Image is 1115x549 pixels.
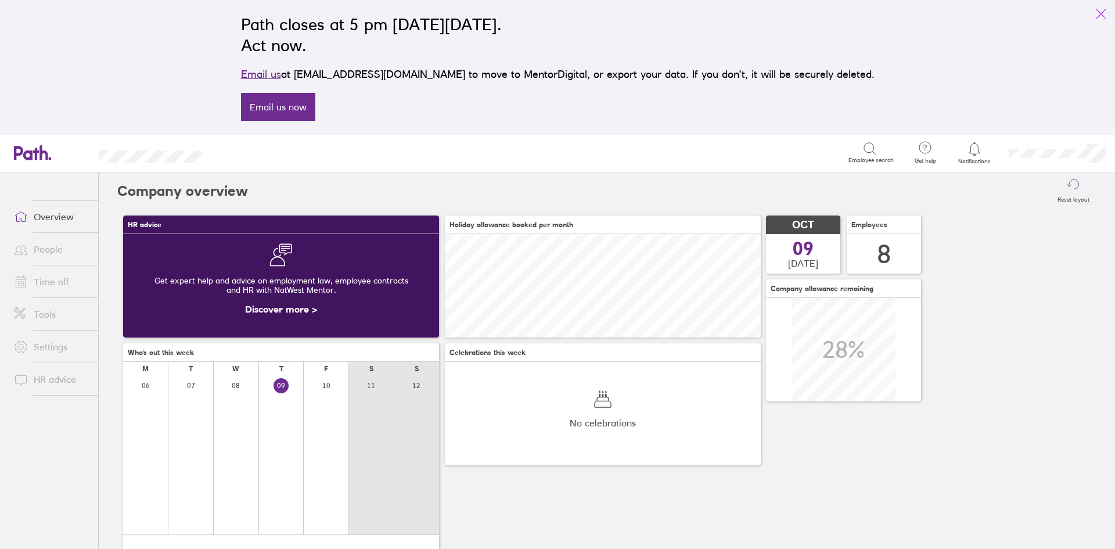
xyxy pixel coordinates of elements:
a: Time off [5,270,98,293]
a: Settings [5,335,98,358]
h2: Path closes at 5 pm [DATE][DATE]. Act now. [241,14,875,56]
span: Notifications [956,158,994,165]
span: Who's out this week [128,349,194,357]
div: F [324,365,328,373]
div: T [279,365,283,373]
div: M [142,365,149,373]
span: Celebrations this week [449,349,526,357]
a: Email us now [241,93,315,121]
label: Reset layout [1051,193,1096,203]
a: Email us [241,68,281,80]
a: Discover more > [245,303,317,315]
a: People [5,238,98,261]
p: at [EMAIL_ADDRESS][DOMAIN_NAME] to move to MentorDigital, or export your data. If you don’t, it w... [241,66,875,82]
div: T [189,365,193,373]
div: S [415,365,419,373]
span: Employees [851,221,887,229]
span: [DATE] [788,258,818,268]
span: Company allowance remaining [771,285,873,293]
div: W [232,365,239,373]
div: Get expert help and advice on employment law, employee contracts and HR with NatWest Mentor. [132,267,430,304]
a: Overview [5,205,98,228]
a: Notifications [956,141,994,165]
span: Holiday allowance booked per month [449,221,573,229]
span: HR advice [128,221,161,229]
button: Reset layout [1051,173,1096,210]
a: Tools [5,303,98,326]
div: 8 [877,239,891,269]
span: OCT [792,219,814,231]
a: HR advice [5,368,98,391]
div: S [369,365,373,373]
span: No celebrations [570,418,636,428]
span: Employee search [848,157,894,164]
div: Search [233,147,262,157]
span: 09 [793,239,814,258]
h2: Company overview [117,173,248,210]
span: Get help [907,157,944,164]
